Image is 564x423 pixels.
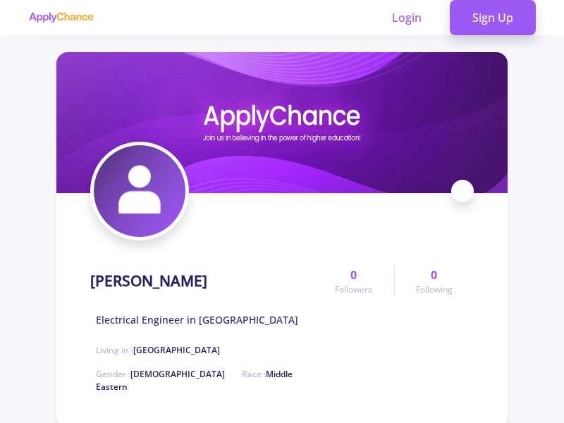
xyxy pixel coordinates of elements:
span: [GEOGRAPHIC_DATA] [133,344,220,356]
img: Mojtabaa Moradyavatar [94,145,185,237]
span: [DEMOGRAPHIC_DATA] [130,368,225,380]
span: Middle Eastern [96,368,293,393]
h1: [PERSON_NAME] [90,272,207,290]
span: Gender : [96,368,225,380]
img: Mojtabaa Moradycover image [56,52,508,193]
a: 0Followers [314,266,393,296]
span: 0 [431,266,437,283]
span: Electrical Engineer in [GEOGRAPHIC_DATA] [96,312,298,327]
span: Followers [335,283,372,296]
img: applychance logo text only [28,12,94,23]
span: Race : [96,368,293,393]
span: 0 [350,266,357,283]
a: 0Following [394,266,474,296]
span: Following [416,283,453,296]
span: Living in : [96,344,220,356]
